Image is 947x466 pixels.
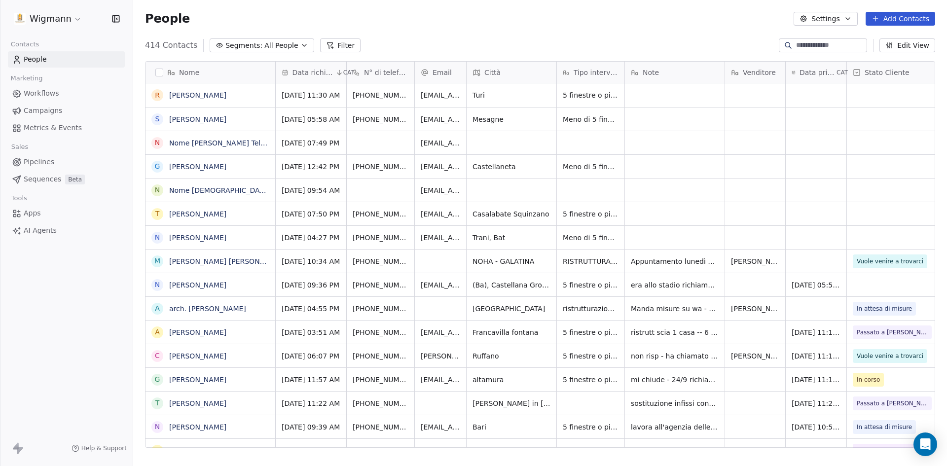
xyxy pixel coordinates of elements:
span: [EMAIL_ADDRESS][DOMAIN_NAME] [421,375,460,385]
span: People [24,54,47,65]
div: N [155,232,160,243]
span: [PHONE_NUMBER] [353,422,408,432]
span: Pipelines [24,157,54,167]
a: People [8,51,125,68]
div: C [155,351,160,361]
span: [PERSON_NAME][EMAIL_ADDRESS][PERSON_NAME][DOMAIN_NAME] [421,351,460,361]
span: [PHONE_NUMBER] [353,398,408,408]
span: mi chiude - 24/9 richiamo sempre spento [631,375,719,385]
span: Stato Cliente [865,68,910,77]
span: [DATE] 05:58 AM [282,114,340,124]
span: Nome [179,68,199,77]
span: CAT [343,69,355,76]
span: AI Agents [24,225,57,236]
div: N [155,185,160,195]
span: [PHONE_NUMBER] [353,209,408,219]
span: [DATE] 10:34 AM [282,256,340,266]
span: Appuntamento lunedì 29 ore 17 [631,256,719,266]
span: [EMAIL_ADDRESS][DOMAIN_NAME] [421,185,460,195]
div: A [155,327,160,337]
span: Apps [24,208,41,218]
span: Manda misure su wa - quando sono pronti i prev viene a ritirarli [631,304,719,314]
span: [DATE] 11:24 AM [792,398,840,408]
span: All People [264,40,298,51]
span: [EMAIL_ADDRESS][DOMAIN_NAME] [421,90,460,100]
div: Data richiestaCAT [276,62,346,83]
span: Workflows [24,88,59,99]
span: Contacts [6,37,43,52]
div: T [155,209,160,219]
a: AI Agents [8,222,125,239]
span: In attesa di misure [857,422,912,432]
div: a [155,303,160,314]
div: Città [467,62,556,83]
span: [PHONE_NUMBER] [353,90,408,100]
a: [PERSON_NAME] [169,210,226,218]
div: Data primo contattoCAT [786,62,846,83]
a: [PERSON_NAME] [169,91,226,99]
a: [PERSON_NAME] [169,328,226,336]
span: [PERSON_NAME] in [GEOGRAPHIC_DATA] [473,398,550,408]
span: [DATE] 05:52 PM [792,280,840,290]
a: Campaigns [8,103,125,119]
span: Trani, Bat [473,233,550,243]
span: 5 finestre o più di 5 [563,375,619,385]
span: [DATE] 09:36 PM [282,280,340,290]
span: [PHONE_NUMBER] [353,256,408,266]
a: [PERSON_NAME] [PERSON_NAME] [169,257,286,265]
span: [PHONE_NUMBER] [353,375,408,385]
span: [DATE] 04:55 PM [282,304,340,314]
span: [EMAIL_ADDRESS][DOMAIN_NAME] [421,327,460,337]
span: 414 Contacts [145,39,197,51]
span: DA FARE - inserito in cartella [857,446,928,456]
button: Add Contacts [866,12,935,26]
span: [DATE] 12:42 PM [282,162,340,172]
div: N [155,422,160,432]
span: Passato a [PERSON_NAME] [857,327,928,337]
span: sostituzione infissi condominio 3 piano. ora alluminio verde - vorrebbe pvc bianco eff legno o po... [631,398,719,408]
span: [PHONE_NUMBER] [353,233,408,243]
span: Metrics & Events [24,123,82,133]
span: NOHA - GALATINA [473,256,550,266]
a: [PERSON_NAME] [169,234,226,242]
span: [DATE] 07:49 PM [282,138,340,148]
button: Filter [320,38,361,52]
span: N° di telefono [364,68,408,77]
a: Workflows [8,85,125,102]
div: Open Intercom Messenger [913,432,937,456]
span: Sales [7,140,33,154]
span: Turi [473,90,550,100]
span: ristrutturazione. Preventivo in pvc e alternativa alluminio. [563,304,619,314]
span: (Ba), Castellana Grotte [473,280,550,290]
div: S [155,114,160,124]
span: Castellaneta [473,162,550,172]
span: Meno di 5 finestre [563,114,619,124]
span: non risp - ha chiamato e vuole venire a trovarci [631,351,719,361]
span: Campaigns [24,106,62,116]
span: Vuole venire a trovarci [857,351,923,361]
div: G [155,161,160,172]
span: Note [643,68,659,77]
span: torre dell'orso [473,446,550,456]
a: Nome [PERSON_NAME] Telefono [PHONE_NUMBER] Città Alezio Email [EMAIL_ADDRESS][DOMAIN_NAME] Inform... [169,139,943,147]
a: [PERSON_NAME] [169,115,226,123]
span: In corso [857,375,880,385]
span: In attesa di misure [857,304,912,314]
span: [DATE] 06:07 PM [282,351,340,361]
span: [EMAIL_ADDRESS][DOMAIN_NAME] [421,114,460,124]
span: [DATE] 11:11 AM [792,375,840,385]
div: N [155,138,160,148]
span: [DATE] 11:14 AM [792,351,840,361]
span: Help & Support [81,444,127,452]
div: Email [415,62,466,83]
span: lavora all'agenzia delle entrate10 infissi -- monoblocco con l'avvolg classica motorizz + cassone... [631,422,719,432]
span: Bari [473,422,550,432]
span: [PHONE_NUMBER] [353,280,408,290]
span: [GEOGRAPHIC_DATA] [473,304,550,314]
span: Venditore [743,68,776,77]
span: [EMAIL_ADDRESS][DOMAIN_NAME] [421,280,460,290]
a: [PERSON_NAME] [169,281,226,289]
span: Sequences [24,174,61,184]
span: [EMAIL_ADDRESS][DOMAIN_NAME] [421,233,460,243]
span: Tools [7,191,31,206]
